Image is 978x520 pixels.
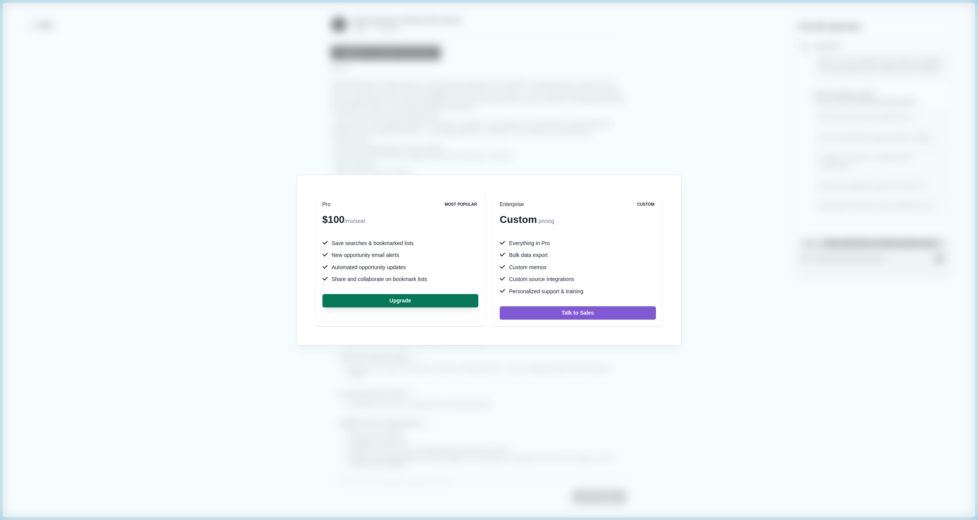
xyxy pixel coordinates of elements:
div: Enterprise [500,200,656,208]
span: Custom memos [509,263,547,271]
span: $100 [322,214,345,225]
span: Custom [500,214,537,225]
span: Custom [636,201,656,208]
span: Personalized support & training [509,288,584,296]
div: Pro [322,200,479,208]
span: /mo/seat [345,218,365,224]
span: pricing [537,218,554,224]
span: Automated opportunity updates [332,263,406,271]
span: Share and collaborate on bookmark lists [332,275,427,283]
span: Bulk data export [509,251,548,259]
span: Custom source integrations [509,275,574,283]
button: Upgrade [322,294,479,307]
span: Most Popular [443,201,478,208]
span: Save searches & bookmarked lists [332,239,414,247]
span: Everything in Pro [509,239,550,247]
button: Talk to Sales [500,306,656,320]
span: New opportunity email alerts [332,251,399,259]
